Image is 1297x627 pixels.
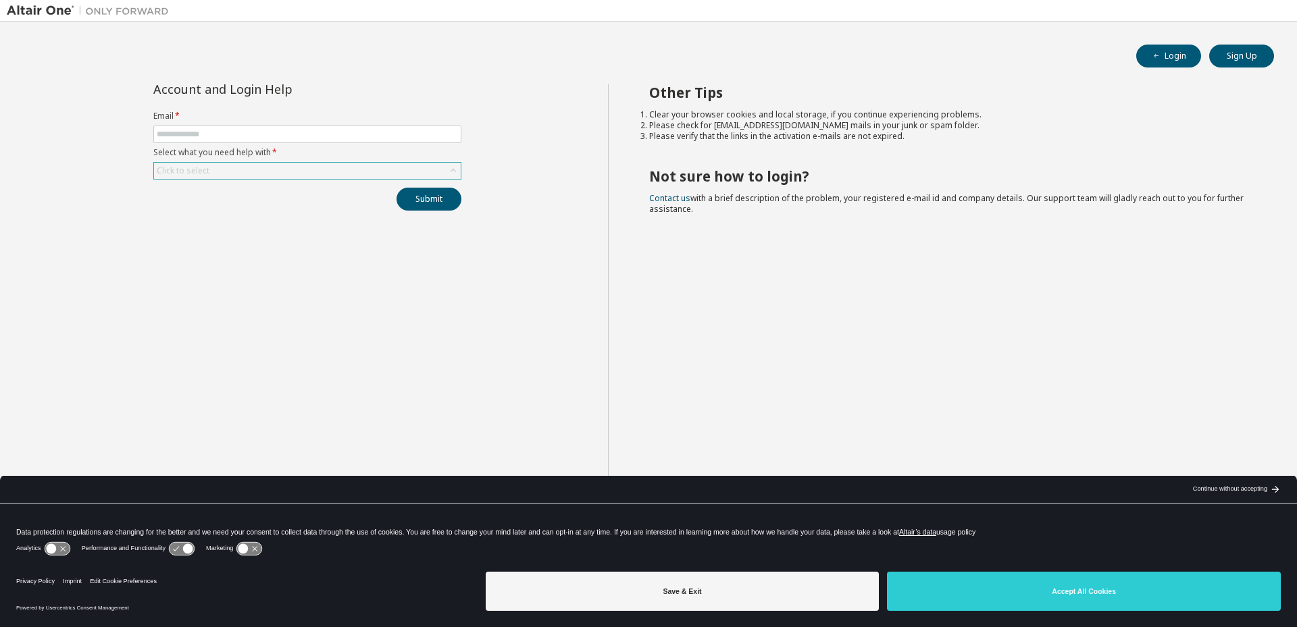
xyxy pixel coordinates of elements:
[649,192,1244,215] span: with a brief description of the problem, your registered e-mail id and company details. Our suppo...
[153,84,400,94] div: Account and Login Help
[649,84,1250,101] h2: Other Tips
[649,192,690,204] a: Contact us
[7,4,176,18] img: Altair One
[1209,45,1274,67] button: Sign Up
[397,188,461,211] button: Submit
[649,167,1250,185] h2: Not sure how to login?
[649,131,1250,142] li: Please verify that the links in the activation e-mails are not expired.
[153,111,461,121] label: Email
[153,147,461,158] label: Select what you need help with
[649,109,1250,120] li: Clear your browser cookies and local storage, if you continue experiencing problems.
[157,165,209,176] div: Click to select
[154,163,461,179] div: Click to select
[649,120,1250,131] li: Please check for [EMAIL_ADDRESS][DOMAIN_NAME] mails in your junk or spam folder.
[1136,45,1201,67] button: Login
